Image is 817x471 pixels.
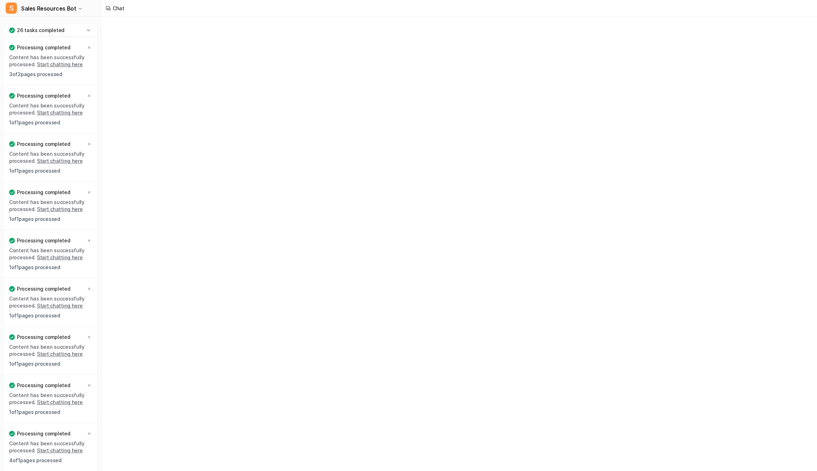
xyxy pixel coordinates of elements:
[9,167,92,174] p: 1 of 1 pages processed
[37,399,83,405] a: Start chatting here
[9,199,92,213] p: Content has been successfully processed.
[37,254,83,260] a: Start chatting here
[37,351,83,357] a: Start chatting here
[21,4,76,13] span: Sales Resources Bot
[37,158,83,164] a: Start chatting here
[9,119,92,126] p: 1 of 1 pages processed
[9,102,92,116] p: Content has been successfully processed.
[17,237,70,244] p: Processing completed
[17,430,70,437] p: Processing completed
[17,285,70,292] p: Processing completed
[113,5,124,12] div: Chat
[37,206,83,212] a: Start chatting here
[37,110,83,116] a: Start chatting here
[9,150,92,165] p: Content has been successfully processed.
[17,189,70,196] p: Processing completed
[9,71,92,78] p: 3 of 2 pages processed
[37,303,83,309] a: Start chatting here
[9,295,92,309] p: Content has been successfully processed.
[9,264,92,271] p: 1 of 1 pages processed
[17,92,70,99] p: Processing completed
[9,360,92,367] p: 1 of 1 pages processed
[9,312,92,319] p: 1 of 1 pages processed
[17,334,70,341] p: Processing completed
[9,343,92,358] p: Content has been successfully processed.
[9,409,92,416] p: 1 of 1 pages processed
[17,44,70,51] p: Processing completed
[9,54,92,68] p: Content has been successfully processed.
[17,141,70,148] p: Processing completed
[17,382,70,389] p: Processing completed
[6,2,17,14] span: S
[17,27,64,34] p: 26 tasks completed
[3,21,98,31] a: Chat
[9,457,92,464] p: 4 of 1 pages processed
[9,247,92,261] p: Content has been successfully processed.
[37,447,83,453] a: Start chatting here
[9,440,92,454] p: Content has been successfully processed.
[37,61,83,67] a: Start chatting here
[9,216,92,223] p: 1 of 1 pages processed
[9,392,92,406] p: Content has been successfully processed.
